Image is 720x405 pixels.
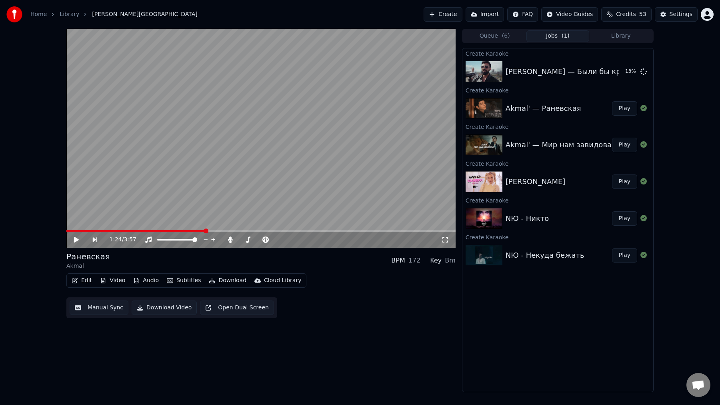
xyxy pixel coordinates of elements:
[462,48,653,58] div: Create Karaoke
[68,275,95,286] button: Edit
[463,30,526,42] button: Queue
[132,301,197,315] button: Download Video
[506,176,566,187] div: [PERSON_NAME]
[506,103,581,114] div: Akmal' — Раневская
[164,275,204,286] button: Subtitles
[506,139,616,150] div: Akmal' — Мир нам завидовал
[506,66,640,77] div: [PERSON_NAME] — Были бы крылья
[66,251,110,262] div: Раневская
[506,213,549,224] div: NЮ - Никто
[612,174,637,189] button: Play
[462,158,653,168] div: Create Karaoke
[408,256,421,265] div: 172
[466,7,504,22] button: Import
[562,32,570,40] span: ( 1 )
[526,30,590,42] button: Jobs
[686,373,710,397] div: Open chat
[625,68,637,75] div: 13 %
[60,10,79,18] a: Library
[612,211,637,226] button: Play
[601,7,651,22] button: Credits53
[612,138,637,152] button: Play
[506,250,584,261] div: NЮ - Некуда бежать
[462,122,653,131] div: Create Karaoke
[6,6,22,22] img: youka
[97,275,128,286] button: Video
[541,7,598,22] button: Video Guides
[670,10,692,18] div: Settings
[30,10,198,18] nav: breadcrumb
[130,275,162,286] button: Audio
[655,7,698,22] button: Settings
[507,7,538,22] button: FAQ
[612,248,637,263] button: Play
[66,262,110,270] div: Akmal
[92,10,197,18] span: [PERSON_NAME][GEOGRAPHIC_DATA]
[109,236,128,244] div: /
[445,256,456,265] div: Bm
[616,10,636,18] span: Credits
[462,195,653,205] div: Create Karaoke
[639,10,646,18] span: 53
[424,7,462,22] button: Create
[109,236,122,244] span: 1:24
[391,256,405,265] div: BPM
[264,277,301,285] div: Cloud Library
[200,301,274,315] button: Open Dual Screen
[612,101,637,116] button: Play
[462,85,653,95] div: Create Karaoke
[462,232,653,242] div: Create Karaoke
[430,256,442,265] div: Key
[70,301,128,315] button: Manual Sync
[589,30,652,42] button: Library
[30,10,47,18] a: Home
[124,236,136,244] span: 3:57
[206,275,250,286] button: Download
[502,32,510,40] span: ( 6 )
